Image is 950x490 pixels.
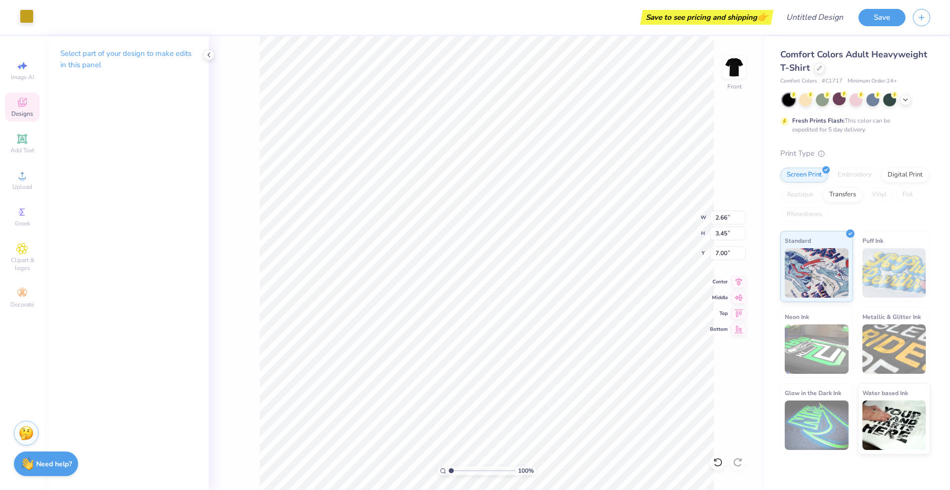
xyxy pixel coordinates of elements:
span: Image AI [11,73,34,81]
input: Untitled Design [778,7,851,27]
p: Select part of your design to make edits in this panel [60,48,193,71]
div: Embroidery [831,168,878,182]
div: Rhinestones [780,207,828,222]
img: Front [724,57,744,77]
span: Add Text [10,146,34,154]
span: Minimum Order: 24 + [848,77,897,86]
span: Standard [785,235,811,246]
span: Greek [15,220,30,227]
img: Glow in the Dark Ink [785,401,849,450]
span: Middle [710,294,728,301]
div: Applique [780,187,820,202]
div: Print Type [780,148,930,159]
strong: Need help? [36,459,72,469]
span: Neon Ink [785,312,809,322]
div: Save to see pricing and shipping [643,10,771,25]
span: # C1717 [822,77,843,86]
div: Screen Print [780,168,828,182]
span: Clipart & logos [5,256,40,272]
div: Digital Print [881,168,929,182]
span: Comfort Colors Adult Heavyweight T-Shirt [780,48,927,74]
span: Metallic & Glitter Ink [862,312,921,322]
button: Save [858,9,905,26]
span: Designs [11,110,33,118]
div: This color can be expedited for 5 day delivery. [792,116,914,134]
img: Standard [785,248,849,298]
span: Decorate [10,301,34,309]
img: Neon Ink [785,324,849,374]
span: Upload [12,183,32,191]
div: Foil [896,187,919,202]
span: Glow in the Dark Ink [785,388,841,398]
div: Front [727,82,742,91]
span: Bottom [710,326,728,333]
img: Metallic & Glitter Ink [862,324,926,374]
div: Vinyl [865,187,893,202]
span: 100 % [518,466,534,475]
div: Transfers [823,187,862,202]
span: Puff Ink [862,235,883,246]
span: Comfort Colors [780,77,817,86]
span: Center [710,278,728,285]
img: Water based Ink [862,401,926,450]
img: Puff Ink [862,248,926,298]
span: 👉 [757,11,768,23]
span: Top [710,310,728,317]
strong: Fresh Prints Flash: [792,117,845,125]
span: Water based Ink [862,388,908,398]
